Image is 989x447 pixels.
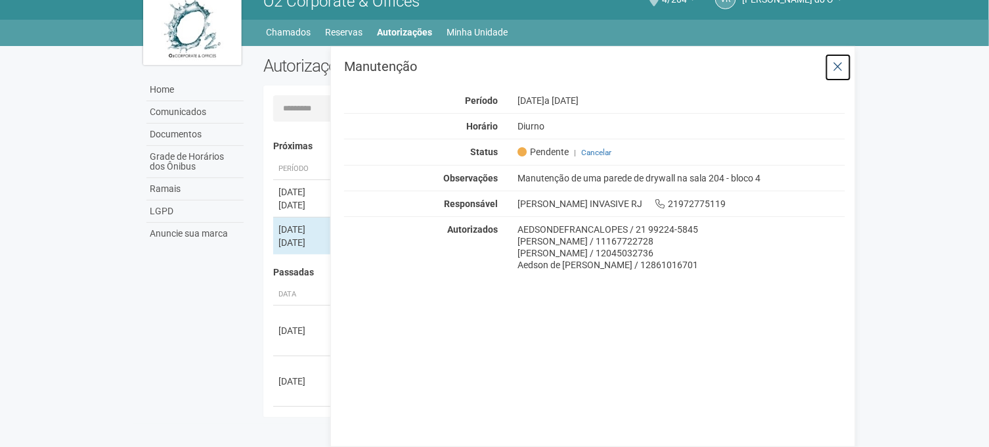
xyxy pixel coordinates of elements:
[517,247,845,259] div: [PERSON_NAME] / 12045032736
[470,147,498,157] strong: Status
[508,120,855,132] div: Diurno
[278,223,327,236] div: [DATE]
[344,60,845,73] h3: Manutenção
[517,146,569,158] span: Pendente
[146,79,244,101] a: Home
[581,148,611,157] a: Cancelar
[508,95,855,106] div: [DATE]
[273,284,332,306] th: Data
[266,23,311,41] a: Chamados
[517,235,845,247] div: [PERSON_NAME] / 11167722728
[325,23,363,41] a: Reservas
[574,148,576,157] span: |
[447,224,498,235] strong: Autorizados
[146,200,244,223] a: LGPD
[465,95,498,106] strong: Período
[263,56,544,76] h2: Autorizações
[278,324,327,337] div: [DATE]
[447,23,508,41] a: Minha Unidade
[278,375,327,388] div: [DATE]
[273,158,332,180] th: Período
[278,185,327,199] div: [DATE]
[146,146,244,178] a: Grade de Horários dos Ônibus
[146,124,244,146] a: Documentos
[377,23,432,41] a: Autorizações
[517,259,845,271] div: Aedson de [PERSON_NAME] / 12861016701
[278,199,327,212] div: [DATE]
[273,268,836,277] h4: Passadas
[146,101,244,124] a: Comunicados
[544,95,579,106] span: a [DATE]
[443,173,498,183] strong: Observações
[508,172,855,184] div: Manutenção de uma parede de drywall na sala 204 - bloco 4
[466,121,498,131] strong: Horário
[146,178,244,200] a: Ramais
[508,198,855,210] div: [PERSON_NAME] INVASIVE RJ 21972775119
[517,223,845,235] div: AEDSONDEFRANCALOPES / 21 99224-5845
[146,223,244,245] a: Anuncie sua marca
[273,141,836,151] h4: Próximas
[278,236,327,249] div: [DATE]
[444,199,498,209] strong: Responsável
